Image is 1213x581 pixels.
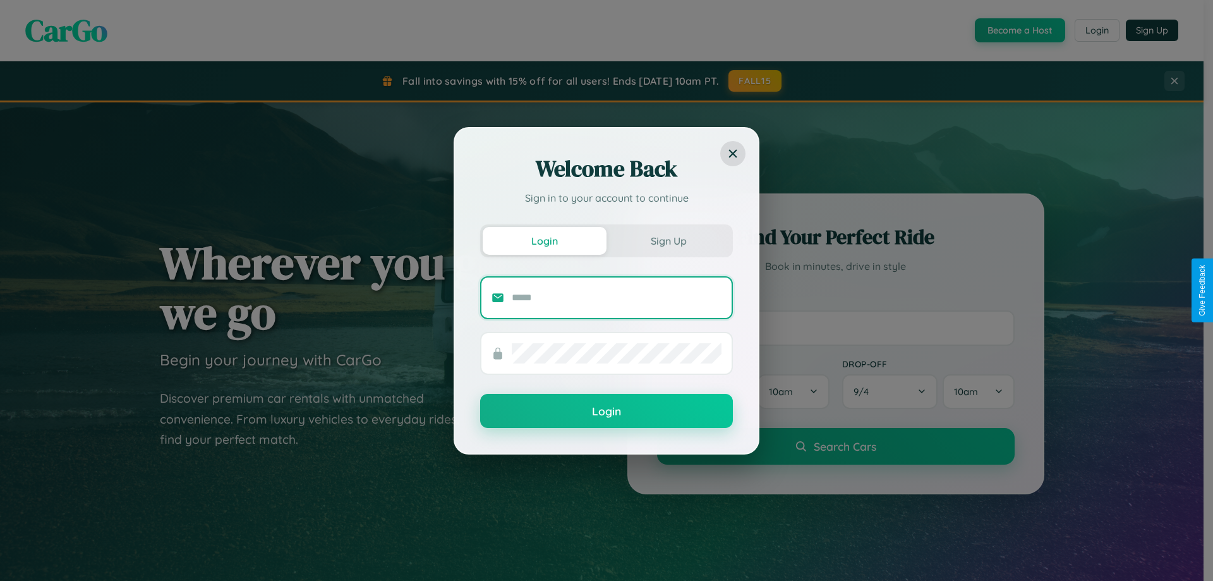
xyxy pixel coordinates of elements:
[480,190,733,205] p: Sign in to your account to continue
[480,394,733,428] button: Login
[1198,265,1207,316] div: Give Feedback
[606,227,730,255] button: Sign Up
[480,154,733,184] h2: Welcome Back
[483,227,606,255] button: Login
